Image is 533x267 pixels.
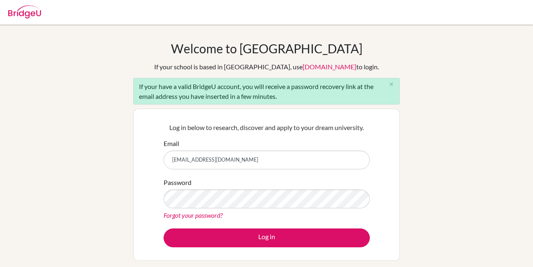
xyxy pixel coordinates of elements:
img: Bridge-U [8,5,41,18]
button: Log in [164,228,370,247]
label: Email [164,139,179,148]
button: Close [383,78,399,91]
label: Password [164,178,191,187]
div: If your school is based in [GEOGRAPHIC_DATA], use to login. [154,62,379,72]
div: If your have a valid BridgeU account, you will receive a password recovery link at the email addr... [133,78,400,105]
h1: Welcome to [GEOGRAPHIC_DATA] [171,41,362,56]
a: [DOMAIN_NAME] [303,63,356,71]
i: close [388,81,394,87]
a: Forgot your password? [164,211,223,219]
p: Log in below to research, discover and apply to your dream university. [164,123,370,132]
